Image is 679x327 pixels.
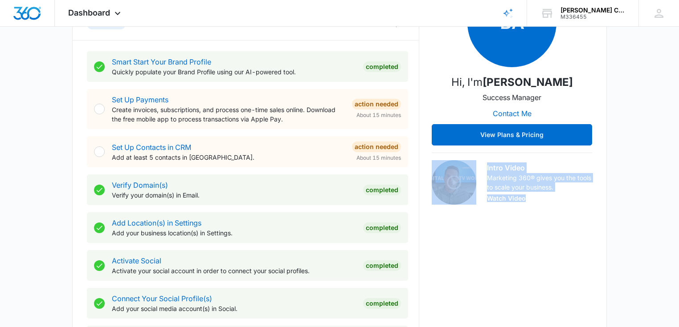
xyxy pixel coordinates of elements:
p: Hi, I'm [451,74,573,90]
p: Success Manager [483,92,541,103]
a: Add Location(s) in Settings [112,218,201,227]
div: account id [560,14,626,20]
button: Contact Me [484,103,540,124]
span: About 15 minutes [356,111,401,119]
a: Activate Social [112,256,161,265]
p: Add at least 5 contacts in [GEOGRAPHIC_DATA]. [112,153,345,162]
a: Set Up Contacts in CRM [112,143,191,152]
div: account name [560,7,626,14]
a: Set Up Payments [112,95,168,104]
a: Smart Start Your Brand Profile [112,57,211,66]
div: Action Needed [352,99,401,109]
h3: Intro Video [487,162,592,173]
button: View Plans & Pricing [432,124,592,145]
p: Add your social media account(s) in Social. [112,304,356,313]
div: Completed [363,185,401,195]
span: About 15 minutes [356,154,401,162]
a: Verify Domain(s) [112,181,168,190]
div: Completed [363,298,401,309]
div: Completed [363,222,401,233]
a: Connect Your Social Profile(s) [112,294,212,303]
div: Action Needed [352,141,401,152]
p: Create invoices, subscriptions, and process one-time sales online. Download the free mobile app t... [112,105,345,124]
p: Activate your social account in order to connect your social profiles. [112,266,356,275]
div: Completed [363,260,401,271]
p: Verify your domain(s) in Email. [112,190,356,200]
div: Completed [363,61,401,72]
p: Add your business location(s) in Settings. [112,228,356,238]
p: Marketing 360® gives you the tools to scale your business. [487,173,592,192]
button: Watch Video [487,195,526,202]
strong: [PERSON_NAME] [483,76,573,89]
img: Intro Video [432,160,476,205]
p: Quickly populate your Brand Profile using our AI-powered tool. [112,67,356,77]
span: Dashboard [68,8,110,17]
